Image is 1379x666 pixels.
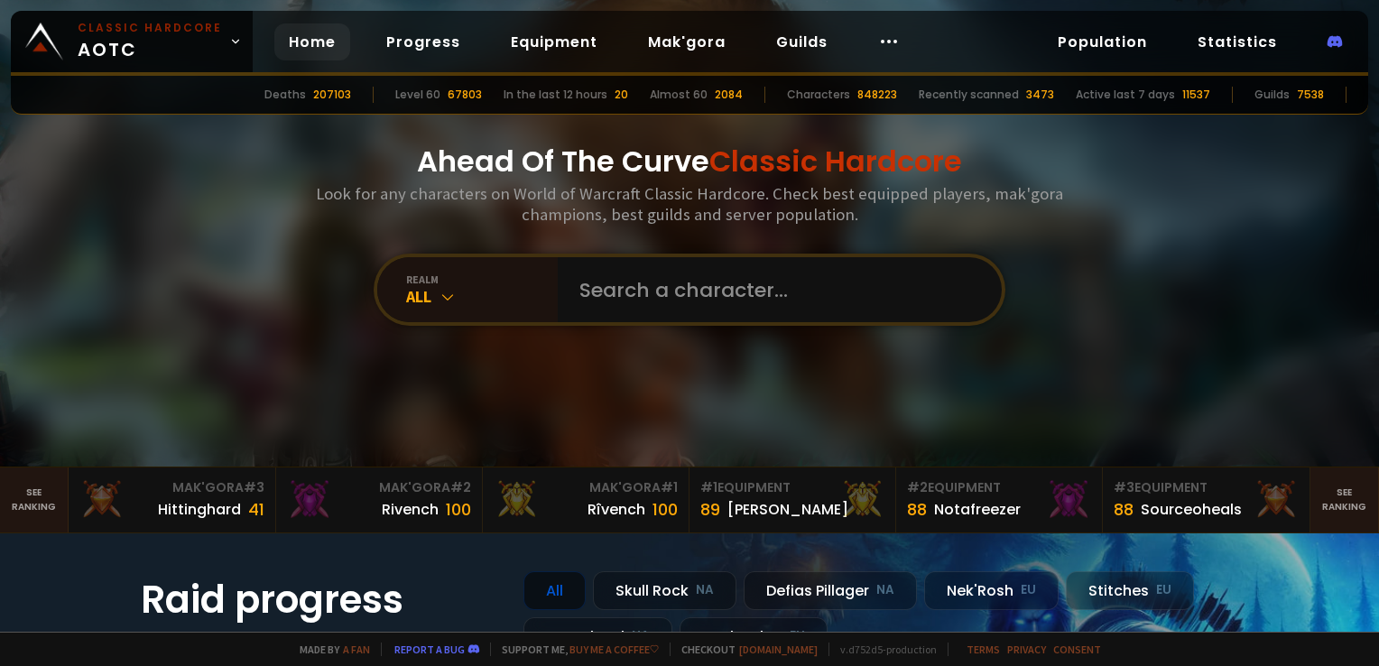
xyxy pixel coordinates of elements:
div: 2084 [715,87,743,103]
a: Population [1043,23,1162,60]
span: # 1 [700,478,717,496]
span: # 2 [450,478,471,496]
a: a fan [343,643,370,656]
a: Seeranking [1310,467,1379,532]
div: Notafreezer [934,498,1021,521]
div: 3473 [1026,87,1054,103]
div: Mak'Gora [79,478,264,497]
span: # 3 [244,478,264,496]
a: Mak'Gora#1Rîvench100 [483,467,689,532]
div: Mak'Gora [494,478,678,497]
a: Privacy [1007,643,1046,656]
div: 41 [248,497,264,522]
span: v. d752d5 - production [828,643,937,656]
div: Doomhowl [523,617,672,656]
div: realm [406,273,558,286]
a: Terms [967,643,1000,656]
a: Statistics [1183,23,1291,60]
div: Almost 60 [650,87,708,103]
div: Rivench [382,498,439,521]
span: Classic Hardcore [709,141,962,181]
a: #3Equipment88Sourceoheals [1103,467,1310,532]
div: 848223 [857,87,897,103]
div: All [406,286,558,307]
small: EU [1021,581,1036,599]
a: Guilds [762,23,842,60]
a: Mak'Gora#2Rivench100 [276,467,483,532]
div: Mak'Gora [287,478,471,497]
a: Equipment [496,23,612,60]
a: [DOMAIN_NAME] [739,643,818,656]
a: Classic HardcoreAOTC [11,11,253,72]
div: Defias Pillager [744,571,917,610]
div: Stitches [1066,571,1194,610]
div: Equipment [1114,478,1298,497]
div: Active last 7 days [1076,87,1175,103]
span: Made by [289,643,370,656]
div: 67803 [448,87,482,103]
div: All [523,571,586,610]
a: Mak'gora [634,23,740,60]
h3: Look for any characters on World of Warcraft Classic Hardcore. Check best equipped players, mak'g... [309,183,1070,225]
h1: Ahead Of The Curve [417,140,962,183]
div: 88 [1114,497,1134,522]
div: Rîvench [588,498,645,521]
div: Soulseeker [680,617,828,656]
div: 100 [652,497,678,522]
span: # 1 [661,478,678,496]
input: Search a character... [569,257,980,322]
div: Skull Rock [593,571,736,610]
div: Recently scanned [919,87,1019,103]
small: NA [696,581,714,599]
div: Level 60 [395,87,440,103]
a: Mak'Gora#3Hittinghard41 [69,467,275,532]
a: Progress [372,23,475,60]
a: Report a bug [394,643,465,656]
a: Home [274,23,350,60]
small: Classic Hardcore [78,20,222,36]
small: NA [632,627,650,645]
div: 88 [907,497,927,522]
div: Equipment [700,478,884,497]
small: NA [876,581,894,599]
a: #2Equipment88Notafreezer [896,467,1103,532]
div: Sourceoheals [1141,498,1242,521]
span: AOTC [78,20,222,63]
span: Support me, [490,643,659,656]
a: Consent [1053,643,1101,656]
div: Characters [787,87,850,103]
div: 100 [446,497,471,522]
div: 207103 [313,87,351,103]
a: Buy me a coffee [569,643,659,656]
span: Checkout [670,643,818,656]
div: Hittinghard [158,498,241,521]
div: In the last 12 hours [504,87,607,103]
div: 89 [700,497,720,522]
small: EU [790,627,805,645]
div: Deaths [264,87,306,103]
div: 20 [615,87,628,103]
a: #1Equipment89[PERSON_NAME] [689,467,896,532]
h1: Raid progress [141,571,502,628]
div: Nek'Rosh [924,571,1059,610]
div: Guilds [1254,87,1290,103]
small: EU [1156,581,1171,599]
div: 11537 [1182,87,1210,103]
div: [PERSON_NAME] [727,498,848,521]
span: # 3 [1114,478,1134,496]
div: 7538 [1297,87,1324,103]
span: # 2 [907,478,928,496]
div: Equipment [907,478,1091,497]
